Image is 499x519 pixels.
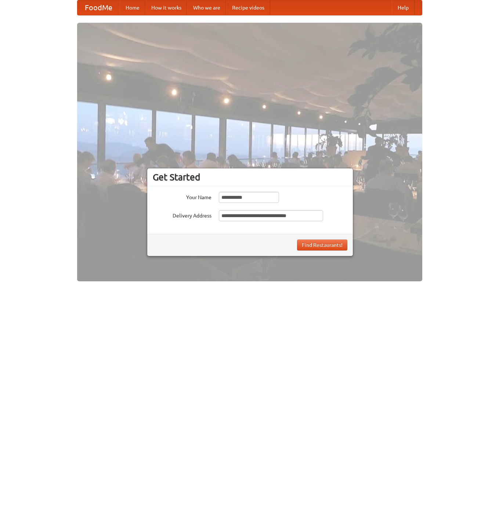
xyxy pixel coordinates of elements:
a: Home [120,0,145,15]
button: Find Restaurants! [297,240,347,251]
a: Who we are [187,0,226,15]
label: Delivery Address [153,210,211,219]
a: How it works [145,0,187,15]
h3: Get Started [153,172,347,183]
a: FoodMe [77,0,120,15]
a: Recipe videos [226,0,270,15]
label: Your Name [153,192,211,201]
a: Help [392,0,415,15]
